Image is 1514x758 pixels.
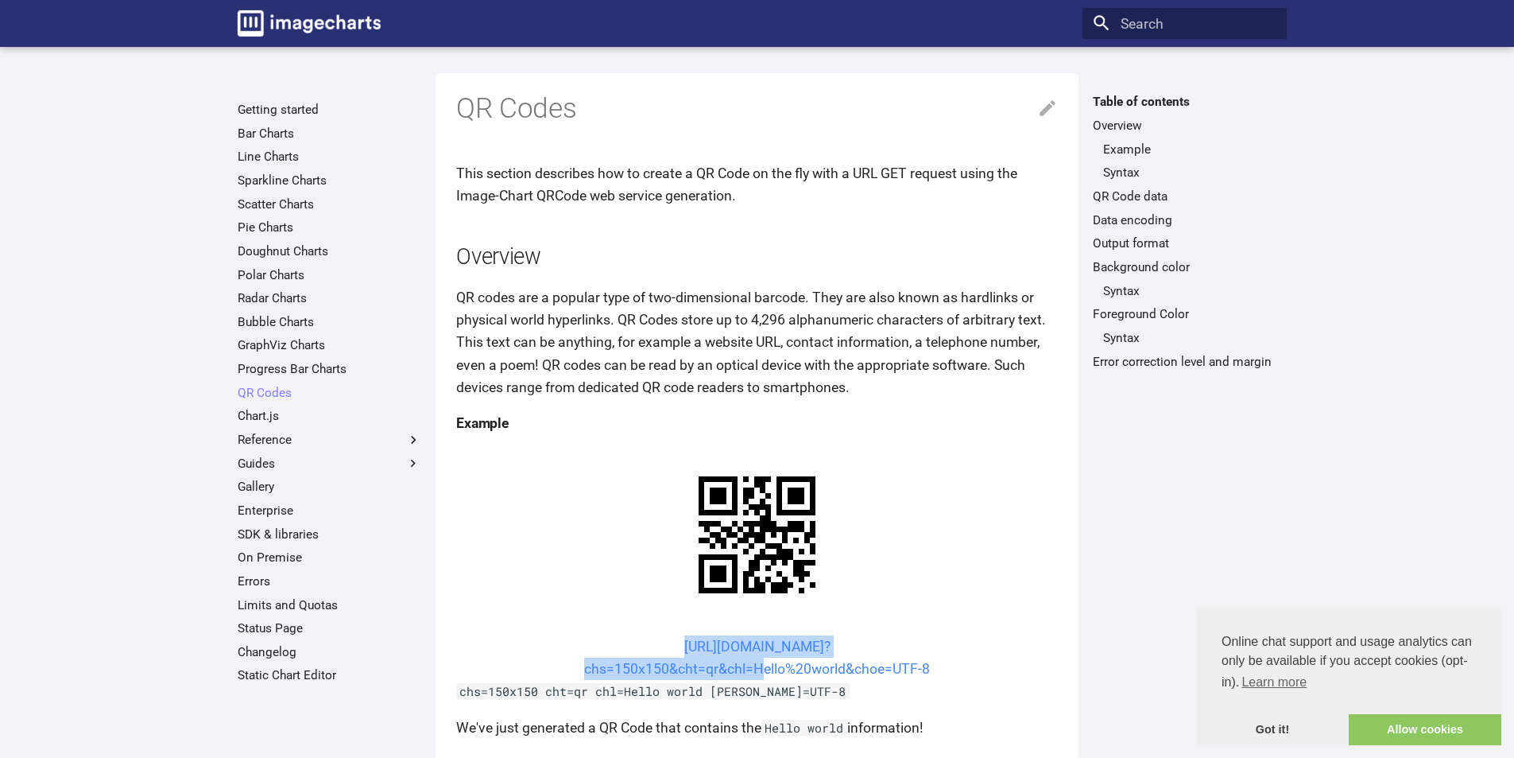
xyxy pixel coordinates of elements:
[238,667,421,683] a: Static Chart Editor
[238,10,381,37] img: logo
[1082,94,1287,110] label: Table of contents
[238,267,421,283] a: Polar Charts
[238,196,421,212] a: Scatter Charts
[1222,632,1476,694] span: Online chat support and usage analytics can only be available if you accept cookies (opt-in).
[238,644,421,660] a: Changelog
[1196,607,1501,745] div: cookieconsent
[238,337,421,353] a: GraphViz Charts
[1349,714,1501,746] a: allow cookies
[456,717,1058,739] p: We've just generated a QR Code that contains the information!
[1093,189,1276,204] a: QR Code data
[1093,330,1276,346] nav: Foreground Color
[238,290,421,306] a: Radar Charts
[761,720,847,736] code: Hello world
[1103,165,1276,181] a: Syntax
[238,597,421,613] a: Limits and Quotas
[238,126,421,142] a: Bar Charts
[1093,142,1276,181] nav: Overview
[238,314,421,330] a: Bubble Charts
[238,149,421,165] a: Line Charts
[1239,671,1309,694] a: learn more about cookies
[456,683,850,699] code: chs=150x150 cht=qr chl=Hello world [PERSON_NAME]=UTF-8
[1103,330,1276,346] a: Syntax
[238,527,421,542] a: SDK & libraries
[456,412,1058,434] h4: Example
[238,620,421,636] a: Status Page
[1093,118,1276,134] a: Overview
[238,102,421,118] a: Getting started
[238,573,421,589] a: Errors
[1093,235,1276,251] a: Output format
[238,361,421,377] a: Progress Bar Charts
[238,408,421,424] a: Chart.js
[1093,283,1276,299] nav: Background color
[1082,94,1287,369] nav: Table of contents
[238,479,421,495] a: Gallery
[1103,283,1276,299] a: Syntax
[456,242,1058,273] h2: Overview
[1093,354,1276,370] a: Error correction level and margin
[238,503,421,519] a: Enterprise
[238,173,421,189] a: Sparkline Charts
[230,3,388,43] a: Image-Charts documentation
[1082,8,1287,40] input: Search
[238,220,421,235] a: Pie Charts
[1093,259,1276,275] a: Background color
[456,162,1058,207] p: This section describes how to create a QR Code on the fly with a URL GET request using the Image-...
[1093,212,1276,228] a: Data encoding
[238,432,421,448] label: Reference
[238,550,421,566] a: On Premise
[584,639,930,677] a: [URL][DOMAIN_NAME]?chs=150x150&cht=qr&chl=Hello%20world&choe=UTF-8
[238,456,421,472] label: Guides
[1196,714,1349,746] a: dismiss cookie message
[456,286,1058,398] p: QR codes are a popular type of two-dimensional barcode. They are also known as hardlinks or physi...
[671,449,843,621] img: chart
[238,243,421,259] a: Doughnut Charts
[456,91,1058,127] h1: QR Codes
[1103,142,1276,157] a: Example
[1093,306,1276,322] a: Foreground Color
[238,385,421,401] a: QR Codes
